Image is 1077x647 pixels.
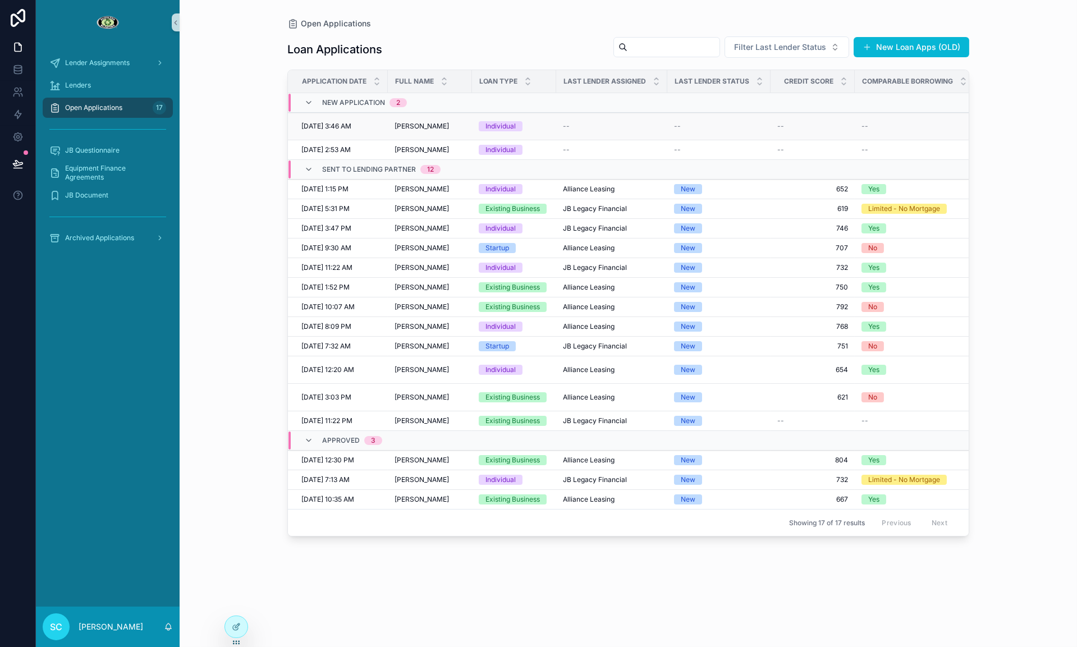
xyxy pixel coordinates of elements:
div: Individual [485,322,516,332]
span: New Application [322,98,385,107]
div: Existing Business [485,455,540,465]
a: Yes [861,494,968,504]
span: Loan Type [479,77,517,86]
a: [PERSON_NAME] [395,224,465,233]
a: -- [563,145,661,154]
a: Alliance Leasing [563,302,661,311]
a: 751 [777,342,848,351]
div: New [681,341,695,351]
a: New [674,263,764,273]
div: Startup [485,243,509,253]
a: -- [674,145,764,154]
a: [DATE] 3:03 PM [301,393,381,402]
a: [DATE] 9:30 AM [301,244,381,253]
span: [PERSON_NAME] [395,145,449,154]
a: Existing Business [479,416,549,426]
span: [DATE] 9:30 AM [301,244,351,253]
a: 732 [777,263,848,272]
a: Individual [479,121,549,131]
div: Startup [485,341,509,351]
a: No [861,392,968,402]
a: -- [777,416,848,425]
a: Existing Business [479,455,549,465]
span: [PERSON_NAME] [395,263,449,272]
a: Limited - No Mortgage [861,475,968,485]
a: Yes [861,184,968,194]
span: Lender Assignments [65,58,130,67]
span: -- [777,416,784,425]
span: JB Legacy Financial [563,263,627,272]
span: 792 [777,302,848,311]
a: [PERSON_NAME] [395,302,465,311]
a: [PERSON_NAME] [395,365,465,374]
span: Credit Score [784,77,833,86]
div: Individual [485,145,516,155]
div: 2 [396,98,400,107]
div: New [681,263,695,273]
div: Individual [485,223,516,233]
span: [DATE] 11:22 PM [301,416,352,425]
a: Existing Business [479,282,549,292]
a: Individual [479,223,549,233]
a: -- [777,145,848,154]
a: -- [674,122,764,131]
a: Yes [861,263,968,273]
div: Existing Business [485,282,540,292]
a: [DATE] 12:30 PM [301,456,381,465]
span: 667 [777,495,848,504]
span: Alliance Leasing [563,185,615,194]
span: [PERSON_NAME] [395,416,449,425]
span: [PERSON_NAME] [395,365,449,374]
a: Alliance Leasing [563,365,661,374]
span: Lenders [65,81,91,90]
div: Individual [485,475,516,485]
div: Existing Business [485,416,540,426]
a: New [674,184,764,194]
a: [PERSON_NAME] [395,244,465,253]
span: 707 [777,244,848,253]
span: [PERSON_NAME] [395,393,449,402]
span: [PERSON_NAME] [395,495,449,504]
a: Individual [479,322,549,332]
a: [DATE] 10:07 AM [301,302,381,311]
a: New [674,365,764,375]
a: Alliance Leasing [563,456,661,465]
div: New [681,392,695,402]
span: [DATE] 8:09 PM [301,322,351,331]
a: -- [563,122,661,131]
a: 652 [777,185,848,194]
span: JB Legacy Financial [563,204,627,213]
a: JB Questionnaire [43,140,173,160]
div: Yes [868,322,879,332]
a: 746 [777,224,848,233]
div: Individual [485,121,516,131]
div: No [868,392,877,402]
a: JB Legacy Financial [563,416,661,425]
a: JB Legacy Financial [563,224,661,233]
span: Archived Applications [65,233,134,242]
a: Open Applications [287,18,371,29]
span: Approved [322,436,360,445]
span: Sent to Lending Partner [322,165,416,174]
div: New [681,302,695,312]
a: Archived Applications [43,228,173,248]
a: Limited - No Mortgage [861,204,968,214]
span: [DATE] 5:31 PM [301,204,350,213]
a: Startup [479,341,549,351]
a: Alliance Leasing [563,393,661,402]
a: New Loan Apps (OLD) [854,37,969,57]
a: Individual [479,475,549,485]
a: [PERSON_NAME] [395,456,465,465]
span: [PERSON_NAME] [395,122,449,131]
span: Last Lender Assigned [563,77,646,86]
span: [DATE] 2:53 AM [301,145,351,154]
a: 654 [777,365,848,374]
span: [DATE] 7:32 AM [301,342,351,351]
span: [PERSON_NAME] [395,302,449,311]
span: [DATE] 10:35 AM [301,495,354,504]
span: Alliance Leasing [563,322,615,331]
div: New [681,365,695,375]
